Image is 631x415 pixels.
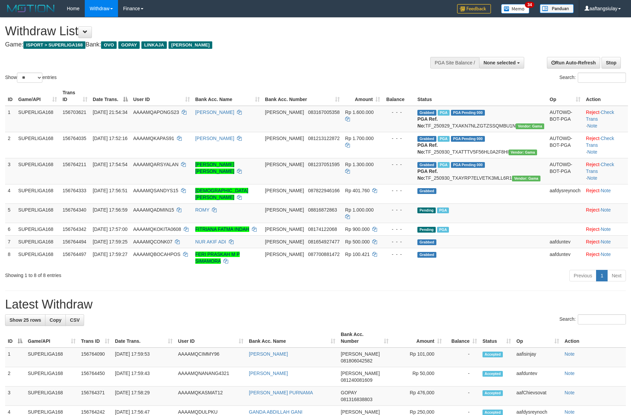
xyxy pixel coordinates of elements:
span: Grabbed [417,136,436,142]
span: ISPORT > SUPERLIGA168 [23,41,85,49]
th: Bank Acc. Number: activate to sort column ascending [338,328,391,348]
input: Search: [578,73,626,83]
td: 8 [5,248,16,267]
a: Note [565,390,575,395]
td: SUPERLIGA168 [16,106,60,132]
th: Balance: activate to sort column ascending [445,328,480,348]
span: Copy 081240081609 to clipboard [341,377,372,383]
td: AAAAMQNANANG4321 [175,367,246,387]
td: aafdysreynoch [547,184,583,203]
a: [PERSON_NAME] [249,351,288,357]
span: Vendor URL: https://trx31.1velocity.biz [512,176,540,181]
span: [PERSON_NAME] [169,41,212,49]
div: - - - [386,109,412,116]
span: [PERSON_NAME] [265,226,304,232]
td: SUPERLIGA168 [25,348,78,367]
td: SUPERLIGA168 [16,132,60,158]
span: PGA Pending [451,162,485,168]
img: Feedback.jpg [457,4,491,14]
span: Copy 087700881472 to clipboard [308,252,339,257]
td: · [583,184,628,203]
span: AAAAMQKOKITA0608 [133,226,181,232]
span: AAAAMQKAPAS91 [133,136,174,141]
div: PGA Site Balance / [430,57,479,68]
span: 156764211 [62,162,86,167]
a: Note [601,239,611,244]
span: [DATE] 17:57:00 [93,226,127,232]
th: Action [583,86,628,106]
div: - - - [386,238,412,245]
th: ID: activate to sort column descending [5,328,25,348]
a: Check Trans [586,136,614,148]
button: None selected [479,57,524,68]
td: AAAAMQKASMAT12 [175,387,246,406]
span: Copy 081213122872 to clipboard [308,136,339,141]
td: AUTOWD-BOT-PGA [547,106,583,132]
div: - - - [386,206,412,213]
span: [DATE] 21:54:34 [93,110,127,115]
span: [DATE] 17:52:16 [93,136,127,141]
span: Copy [50,317,61,323]
a: Note [565,371,575,376]
a: [PERSON_NAME] PURNAMA [249,390,313,395]
td: - [445,348,480,367]
span: CSV [70,317,80,323]
span: Copy 081316838803 to clipboard [341,397,372,402]
span: [PERSON_NAME] [265,188,304,193]
td: aafChievsovat [514,387,562,406]
span: 156703621 [62,110,86,115]
a: Note [565,409,575,415]
h1: Latest Withdraw [5,298,626,311]
span: Pending [417,227,436,233]
span: Rp 900.000 [345,226,370,232]
a: Note [587,149,597,155]
td: 5 [5,203,16,223]
th: Action [562,328,626,348]
td: · · [583,132,628,158]
td: Rp 101,000 [391,348,445,367]
b: PGA Ref. No: [417,116,438,129]
td: aafisinjay [514,348,562,367]
label: Show entries [5,73,57,83]
a: Check Trans [586,162,614,174]
a: Previous [569,270,596,281]
a: Reject [586,136,599,141]
span: 156764340 [62,207,86,213]
div: - - - [386,187,412,194]
a: Reject [586,226,599,232]
td: 2 [5,132,16,158]
span: Grabbed [417,110,436,116]
th: Trans ID: activate to sort column ascending [60,86,90,106]
th: Amount: activate to sort column ascending [391,328,445,348]
a: ROMY [195,207,210,213]
div: - - - [386,135,412,142]
th: ID [5,86,16,106]
span: 34 [525,2,534,8]
th: Bank Acc. Name: activate to sort column ascending [193,86,262,106]
td: 3 [5,158,16,184]
td: · · [583,106,628,132]
td: SUPERLIGA168 [25,367,78,387]
span: AAAAMQADMIN15 [133,207,174,213]
th: Status: activate to sort column ascending [480,328,514,348]
a: Reject [586,252,599,257]
td: SUPERLIGA168 [16,248,60,267]
th: Amount: activate to sort column ascending [342,86,383,106]
span: Grabbed [417,239,436,245]
span: Marked by aafsoumeymey [437,207,449,213]
h4: Game: Bank: [5,41,414,48]
span: Copy 08816872863 to clipboard [308,207,337,213]
a: Note [601,207,611,213]
th: Trans ID: activate to sort column ascending [78,328,112,348]
span: Vendor URL: https://trx31.1velocity.biz [509,150,537,155]
th: Op: activate to sort column ascending [514,328,562,348]
a: [PERSON_NAME] [249,371,288,376]
td: Rp 50,000 [391,367,445,387]
span: [PERSON_NAME] [265,239,304,244]
a: Note [601,188,611,193]
h1: Withdraw List [5,24,414,38]
a: FERI PRASKAH M P SIMAMORA [195,252,240,264]
a: Stop [602,57,621,68]
td: 156764090 [78,348,112,367]
td: [DATE] 17:59:53 [112,348,175,367]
